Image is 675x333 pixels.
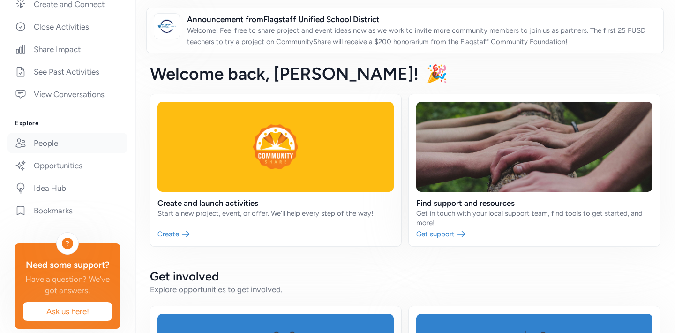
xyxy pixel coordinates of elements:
h3: Explore [15,120,120,127]
a: Bookmarks [7,200,127,221]
a: People [7,133,127,153]
div: Explore opportunities to get involved. [150,284,660,295]
a: See Past Activities [7,61,127,82]
div: ? [62,238,73,249]
a: Share Impact [7,39,127,60]
img: logo [157,16,177,37]
a: Opportunities [7,155,127,176]
button: Ask us here! [22,302,112,321]
span: Ask us here! [30,306,105,317]
span: 🎉 [426,63,448,84]
div: Have a question? We've got answers. [22,273,112,296]
a: Close Activities [7,16,127,37]
h2: Get involved [150,269,660,284]
p: Welcome! Feel free to share project and event ideas now as we work to invite more community membe... [187,25,656,47]
a: Idea Hub [7,178,127,198]
div: Need some support? [22,258,112,272]
span: Announcement from Flagstaff Unified School District [187,14,656,25]
a: View Conversations [7,84,127,105]
span: Welcome back , [PERSON_NAME]! [150,63,419,84]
